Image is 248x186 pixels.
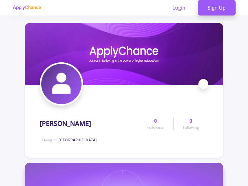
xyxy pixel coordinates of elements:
span: 0 [189,117,192,125]
img: kimia salimiavatar [41,64,82,104]
h1: [PERSON_NAME] [40,120,91,127]
span: Followers [147,125,164,130]
img: kimia salimicover image [25,23,223,85]
img: applychance logo text only [12,5,41,10]
span: Following [183,125,199,130]
a: 0Following [173,117,208,130]
span: [GEOGRAPHIC_DATA] [59,137,97,143]
span: 0 [154,117,157,125]
span: Living in : [42,137,97,143]
a: 0Followers [138,117,173,130]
